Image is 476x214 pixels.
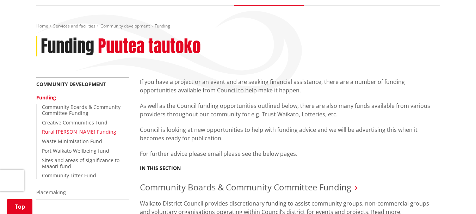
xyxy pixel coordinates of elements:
h2: Puutea tautoko [98,36,201,57]
a: Community development [100,23,150,29]
a: Community development [36,81,106,87]
a: Rural [PERSON_NAME] Funding [42,128,116,135]
a: Creative Communities Fund [42,119,107,126]
a: Top [7,199,32,214]
span: Funding [155,23,170,29]
a: Services and facilities [53,23,95,29]
a: Community Litter Fund [42,172,96,179]
p: If you have a project or an event and are seeking financial assistance, there are a number of fun... [140,78,440,94]
a: Community Boards & Community Committee Funding [140,181,351,193]
a: Community Boards & Community Committee Funding [42,104,120,116]
nav: breadcrumb [36,23,440,29]
h1: Funding [41,36,94,57]
a: Sites and areas of significance to Maaori fund [42,157,119,170]
p: Council is looking at new opportunities to help with funding advice and we will be advertising th... [140,126,440,142]
a: Home [36,23,48,29]
h5: In this section [140,165,181,171]
a: Funding [36,94,56,101]
a: Waste Minimisation Fund [42,138,102,145]
a: Port Waikato Wellbeing fund [42,147,109,154]
p: As well as the Council funding opportunities outlined below, there are also many funds available ... [140,102,440,118]
a: Placemaking [36,189,66,196]
p: For further advice please email please see the below pages. [140,149,440,158]
iframe: Messenger Launcher [444,184,469,210]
